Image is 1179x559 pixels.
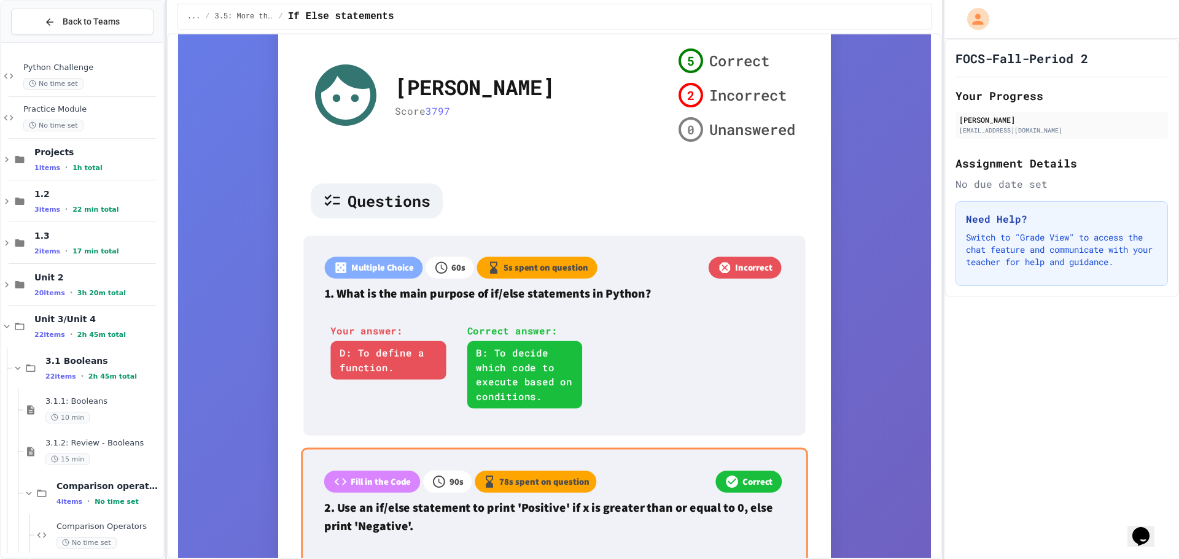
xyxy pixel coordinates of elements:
p: 5 s spent on question [504,261,588,274]
span: Python Challenge [23,63,161,73]
span: Incorrect [709,84,787,106]
span: 22 min total [72,206,119,214]
span: 4 items [56,498,82,506]
div: Correct answer: [467,323,582,338]
p: 1. What is the main purpose of if/else statements in Python? [324,285,784,303]
div: 0 [679,117,703,142]
span: Comparison Operators [56,522,161,532]
p: Multiple Choice [351,261,413,274]
span: • [87,496,90,506]
p: 90 s [449,475,463,488]
span: 3.5: More than Two Choices [215,12,274,21]
span: 10 min [45,412,90,423]
span: 2h 45m total [77,331,126,339]
span: 20 items [34,289,65,297]
span: Unanswered [709,118,795,141]
p: 2. Use an if/else statement to print 'Positive' if x is greater than or equal to 0, else print 'N... [324,499,784,535]
p: Fill in the Code [351,475,411,488]
span: No time set [95,498,139,506]
h1: FOCS-Fall-Period 2 [955,50,1088,67]
span: / [205,12,209,21]
span: 3.1.1: Booleans [45,396,161,407]
span: 2h 45m total [88,372,137,380]
span: / [279,12,283,21]
span: 3h 20m total [77,289,126,297]
span: Practice Module [23,104,161,115]
span: • [65,204,68,214]
span: Unit 3/Unit 4 [34,314,161,325]
div: 2 [679,83,703,107]
div: [PERSON_NAME] [959,114,1164,125]
span: ... [187,12,201,21]
span: • [65,163,68,172]
span: If Else statements [288,9,394,24]
div: My Account [954,5,992,33]
div: 5 [679,48,703,73]
span: Score [395,104,426,117]
span: • [70,330,72,339]
span: 1 items [34,164,60,172]
div: Your answer: [330,323,446,338]
div: B: To decide which code to execute based on conditions. [467,341,582,409]
span: 1h total [72,164,103,172]
span: 3.1.2: Review - Booleans [45,438,161,449]
span: • [70,288,72,298]
span: 3797 [426,104,450,117]
span: 1.3 [34,230,161,241]
span: 2 items [34,247,60,255]
span: Comparison operators [56,480,161,492]
span: No time set [56,537,117,549]
p: Correct [742,475,773,488]
iframe: chat widget [1127,510,1167,547]
span: • [65,246,68,256]
span: Unit 2 [34,272,161,283]
span: 1.2 [34,188,161,199]
p: Switch to "Grade View" to access the chat feature and communicate with your teacher for help and ... [966,231,1158,268]
p: 60 s [451,261,465,274]
button: Back to Teams [11,9,154,35]
span: 17 min total [72,247,119,255]
h2: Assignment Details [955,155,1168,172]
span: 3 items [34,206,60,214]
span: No time set [23,120,84,131]
span: 22 items [34,331,65,339]
div: D: To define a function. [330,341,446,380]
div: [EMAIL_ADDRESS][DOMAIN_NAME] [959,126,1164,135]
span: Projects [34,147,161,158]
span: 22 items [45,372,76,380]
p: 78 s spent on question [499,475,589,488]
span: 15 min [45,453,90,465]
span: 3.1 Booleans [45,355,161,366]
h2: Your Progress [955,87,1168,104]
p: Incorrect [735,261,772,274]
span: Correct [709,50,769,72]
span: Back to Teams [63,15,120,28]
span: No time set [23,78,84,90]
span: • [81,371,84,381]
div: [PERSON_NAME] [395,71,554,102]
div: No due date set [955,177,1168,191]
span: Questions [348,190,430,213]
h3: Need Help? [966,212,1158,226]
